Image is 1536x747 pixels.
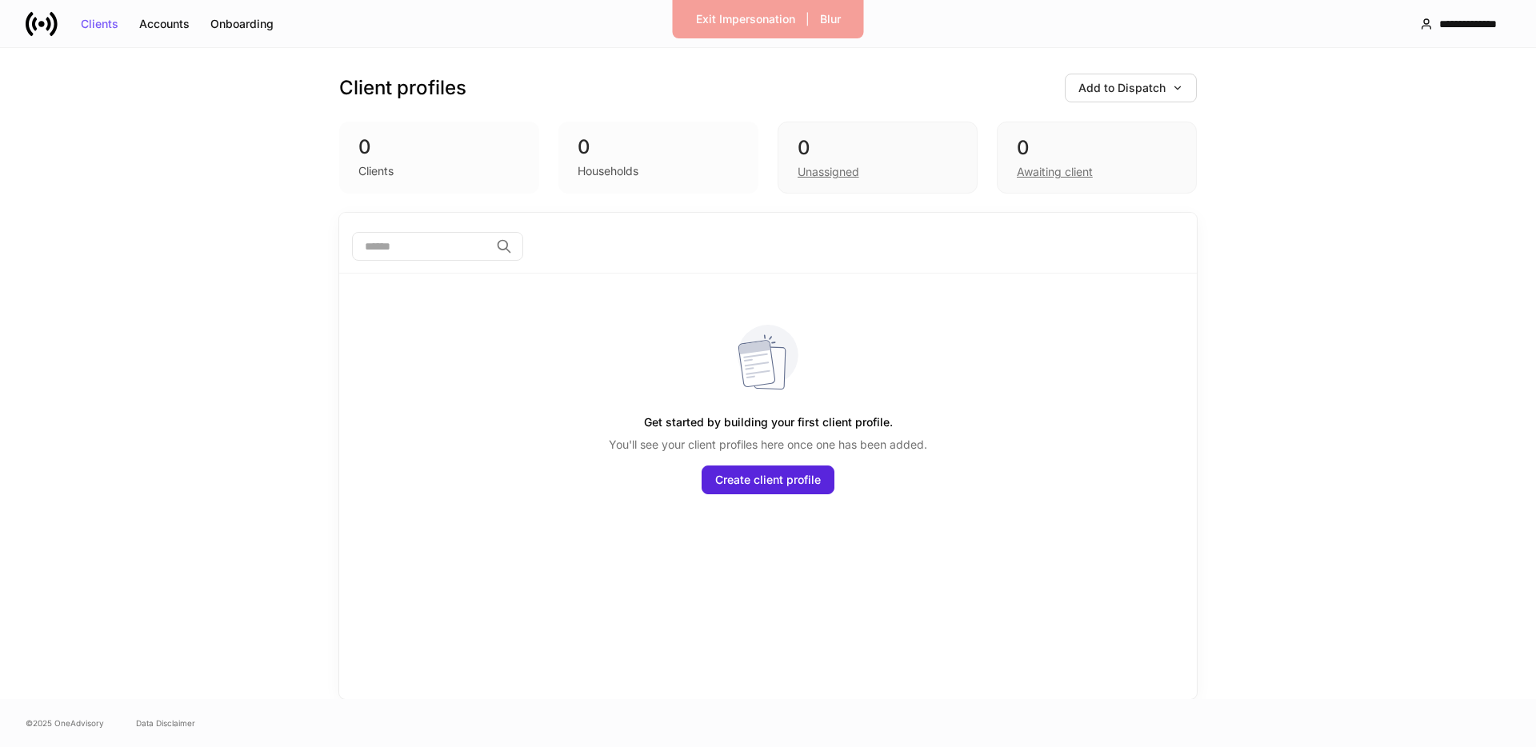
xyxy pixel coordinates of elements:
button: Onboarding [200,11,284,37]
h5: Get started by building your first client profile. [644,408,893,437]
span: © 2025 OneAdvisory [26,717,104,729]
div: Create client profile [715,474,821,485]
div: Awaiting client [1017,164,1093,180]
div: 0 [1017,135,1177,161]
div: 0 [798,135,958,161]
div: Add to Dispatch [1078,82,1183,94]
div: Blur [820,14,841,25]
button: Blur [810,6,851,32]
div: Households [578,163,638,179]
div: Onboarding [210,18,274,30]
p: You'll see your client profiles here once one has been added. [609,437,927,453]
a: Data Disclaimer [136,717,195,729]
div: Clients [358,163,394,179]
div: Exit Impersonation [696,14,795,25]
div: Accounts [139,18,190,30]
button: Exit Impersonation [686,6,806,32]
button: Accounts [129,11,200,37]
div: 0Awaiting client [997,122,1197,194]
h3: Client profiles [339,75,466,101]
button: Add to Dispatch [1065,74,1197,102]
div: Clients [81,18,118,30]
button: Create client profile [702,465,834,494]
div: 0 [358,134,520,160]
div: 0 [578,134,739,160]
div: 0Unassigned [778,122,978,194]
div: Unassigned [798,164,859,180]
button: Clients [70,11,129,37]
